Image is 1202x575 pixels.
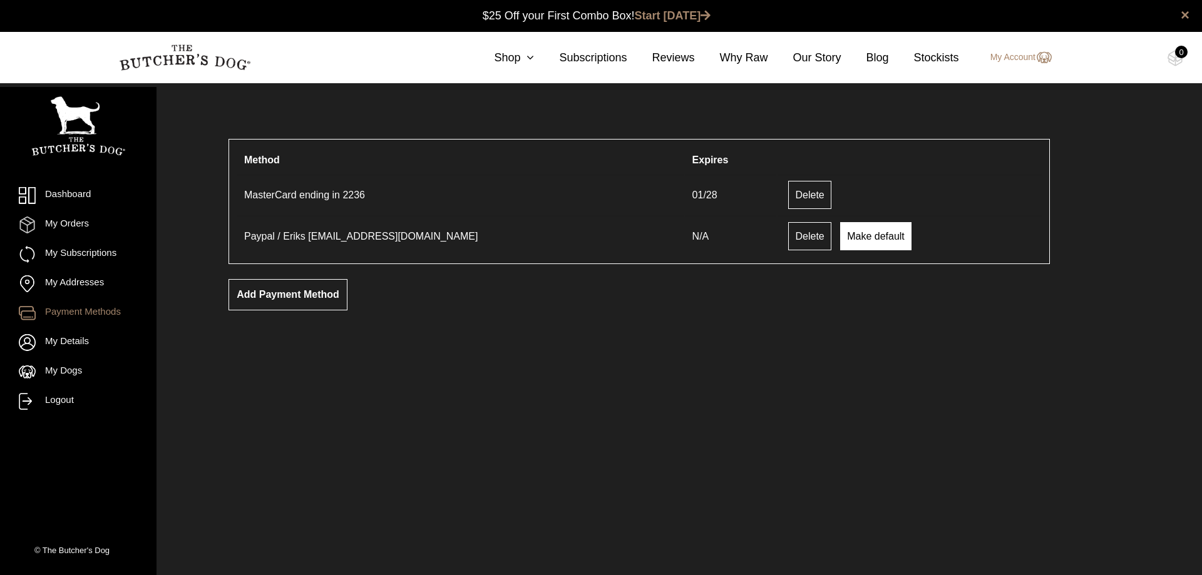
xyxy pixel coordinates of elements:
a: Our Story [768,49,841,66]
td: 01/28 [685,175,777,215]
td: Paypal / Eriks [EMAIL_ADDRESS][DOMAIN_NAME] [237,216,684,256]
a: My Dogs [19,364,138,380]
a: Start [DATE] [635,9,711,22]
a: Shop [469,49,534,66]
a: Payment Methods [19,305,138,322]
a: Delete [788,222,831,250]
a: Blog [841,49,889,66]
span: Expires [692,155,729,165]
a: Dashboard [19,187,138,204]
a: Stockists [889,49,959,66]
a: close [1181,8,1189,23]
div: 0 [1175,46,1188,58]
img: TBD_Portrait_Logo_White.png [31,96,125,156]
a: Reviews [627,49,694,66]
a: Why Raw [695,49,768,66]
span: Method [244,155,280,165]
a: My Orders [19,216,138,233]
a: Subscriptions [534,49,627,66]
td: MasterCard ending in 2236 [237,175,684,215]
a: Delete [788,181,831,209]
a: My Account [978,50,1052,65]
td: N/A [685,216,777,256]
a: My Details [19,334,138,351]
a: My Subscriptions [19,246,138,263]
a: Add payment method [229,279,347,310]
a: Logout [19,393,138,410]
a: My Addresses [19,275,138,292]
a: Make default [840,222,912,250]
img: TBD_Cart-Empty.png [1168,50,1183,66]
